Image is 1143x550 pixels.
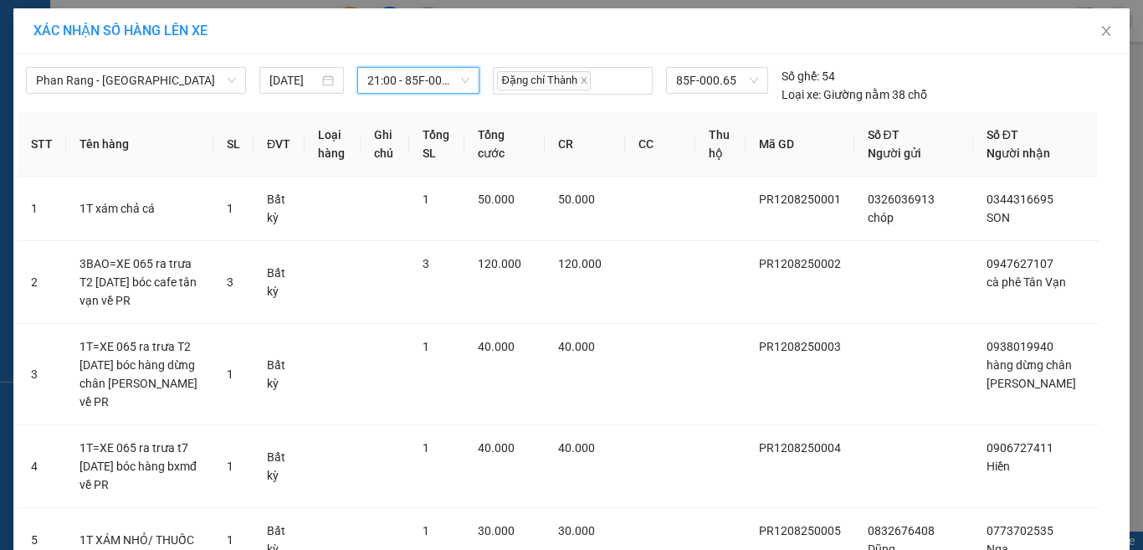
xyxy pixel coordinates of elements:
span: SON [987,211,1010,224]
span: 50.000 [558,193,595,206]
span: cà phê Tân Vạn [987,275,1066,289]
span: Số ĐT [868,128,900,141]
b: [PERSON_NAME] [21,108,95,187]
td: 4 [18,425,66,508]
span: 1 [423,524,429,537]
span: 40.000 [558,441,595,455]
span: 40.000 [478,441,515,455]
span: close [580,76,588,85]
span: 3 [227,275,233,289]
th: Thu hộ [695,112,745,177]
span: 0947627107 [987,257,1053,270]
th: CC [625,112,695,177]
span: 85F-000.65 [676,68,758,93]
span: PR1208250002 [759,257,841,270]
span: close [1099,24,1113,38]
td: 3BAO=XE 065 ra trưa T2 [DATE] bóc cafe tân vạn về PR [66,241,213,324]
span: 1 [227,202,233,215]
b: [DOMAIN_NAME] [141,64,230,77]
td: Bất kỳ [254,241,305,324]
th: STT [18,112,66,177]
input: 12/08/2025 [269,71,318,90]
span: 50.000 [478,193,515,206]
th: Mã GD [746,112,854,177]
th: SL [213,112,254,177]
span: 0326036913 [868,193,935,206]
th: Tổng cước [464,112,545,177]
span: Phan Rang - Sài Gòn [36,68,236,93]
span: 3 [423,257,429,270]
td: 1 [18,177,66,241]
img: logo.jpg [182,21,222,61]
span: 40.000 [558,340,595,353]
span: PR1208250003 [759,340,841,353]
td: 1T=XE 065 ra trưa T2 [DATE] bóc hàng dừng chân [PERSON_NAME] về PR [66,324,213,425]
b: Gửi khách hàng [103,24,166,103]
span: 1 [227,533,233,547]
span: PR1208250001 [759,193,841,206]
span: Người nhận [987,146,1050,160]
td: Bất kỳ [254,324,305,425]
span: Người gửi [868,146,921,160]
span: 0938019940 [987,340,1053,353]
th: CR [545,112,625,177]
span: 0832676408 [868,524,935,537]
span: hàng dừng chân [PERSON_NAME] [987,358,1076,390]
span: XÁC NHẬN SỐ HÀNG LÊN XE [33,23,208,39]
span: 21:00 - 85F-000.65 [367,68,470,93]
div: 54 [782,67,835,85]
th: Tổng SL [409,112,464,177]
td: 1T=XE 065 ra trưa t7 [DATE] bóc hàng bxmđ về PR [66,425,213,508]
td: Bất kỳ [254,177,305,241]
span: 1 [423,340,429,353]
span: Đặng chí Thành [497,71,591,90]
th: Loại hàng [305,112,361,177]
span: 40.000 [478,340,515,353]
td: Bất kỳ [254,425,305,508]
span: 30.000 [558,524,595,537]
div: Giường nằm 38 chỗ [782,85,927,104]
span: Số ghế: [782,67,819,85]
td: 2 [18,241,66,324]
span: chóp [868,211,894,224]
span: Hiền [987,460,1010,473]
span: PR1208250005 [759,524,841,537]
button: Close [1083,8,1130,55]
span: 120.000 [558,257,602,270]
span: 0344316695 [987,193,1053,206]
span: Số ĐT [987,128,1018,141]
span: 0773702535 [987,524,1053,537]
span: Loại xe: [782,85,821,104]
th: Ghi chú [361,112,409,177]
th: ĐVT [254,112,305,177]
li: (c) 2017 [141,80,230,100]
span: 0906727411 [987,441,1053,455]
span: 1 [227,368,233,381]
span: 1 [423,441,429,455]
span: 30.000 [478,524,515,537]
span: 1 [423,193,429,206]
td: 1T xám chả cá [66,177,213,241]
span: PR1208250004 [759,441,841,455]
span: 1 [227,460,233,473]
td: 3 [18,324,66,425]
th: Tên hàng [66,112,213,177]
span: 120.000 [478,257,521,270]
